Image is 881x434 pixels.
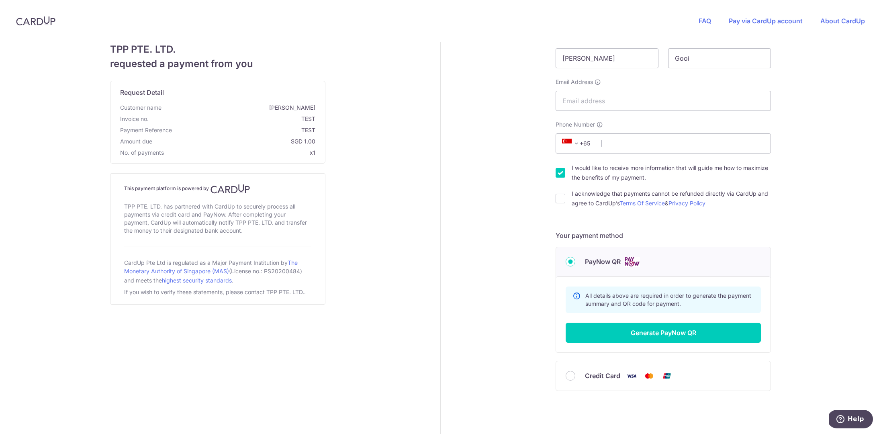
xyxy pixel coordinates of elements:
[16,16,55,26] img: CardUp
[124,184,311,194] h4: This payment platform is powered by
[572,189,771,208] label: I acknowledge that payments cannot be refunded directly via CardUp and agree to CardUp’s &
[175,126,315,134] span: TEST
[562,139,581,148] span: +65
[624,257,640,267] img: Cards logo
[585,292,751,307] span: All details above are required in order to generate the payment summary and QR code for payment.
[120,127,172,133] span: translation missing: en.payment_reference
[120,149,164,157] span: No. of payments
[110,42,325,57] span: TPP PTE. LTD.
[820,17,865,25] a: About CardUp
[556,91,771,111] input: Email address
[668,48,771,68] input: Last name
[120,88,164,96] span: translation missing: en.request_detail
[120,115,149,123] span: Invoice no.
[566,371,761,381] div: Credit Card Visa Mastercard Union Pay
[152,115,315,123] span: TEST
[585,371,620,381] span: Credit Card
[120,137,152,145] span: Amount due
[572,163,771,182] label: I would like to receive more information that will guide me how to maximize the benefits of my pa...
[162,277,232,284] a: highest security standards
[566,257,761,267] div: PayNow QR Cards logo
[623,371,640,381] img: Visa
[566,323,761,343] button: Generate PayNow QR
[211,184,250,194] img: CardUp
[641,371,657,381] img: Mastercard
[556,121,595,129] span: Phone Number
[124,256,311,287] div: CardUp Pte Ltd is regulated as a Major Payment Institution by (License no.: PS20200484) and meets...
[124,201,311,236] div: TPP PTE. LTD. has partnered with CardUp to securely process all payments via credit card and PayN...
[165,104,315,112] span: [PERSON_NAME]
[729,17,803,25] a: Pay via CardUp account
[668,200,705,207] a: Privacy Policy
[829,410,873,430] iframe: Opens a widget where you can find more information
[120,104,161,112] span: Customer name
[699,17,711,25] a: FAQ
[619,200,665,207] a: Terms Of Service
[659,371,675,381] img: Union Pay
[124,287,307,298] div: If you wish to verify these statements, please contact TPP PTE. LTD..
[556,48,658,68] input: First name
[110,57,325,71] span: requested a payment from you
[556,78,593,86] span: Email Address
[560,139,596,148] span: +65
[155,137,315,145] span: SGD 1.00
[585,257,621,266] span: PayNow QR
[310,149,315,156] span: x1
[556,231,771,240] h5: Your payment method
